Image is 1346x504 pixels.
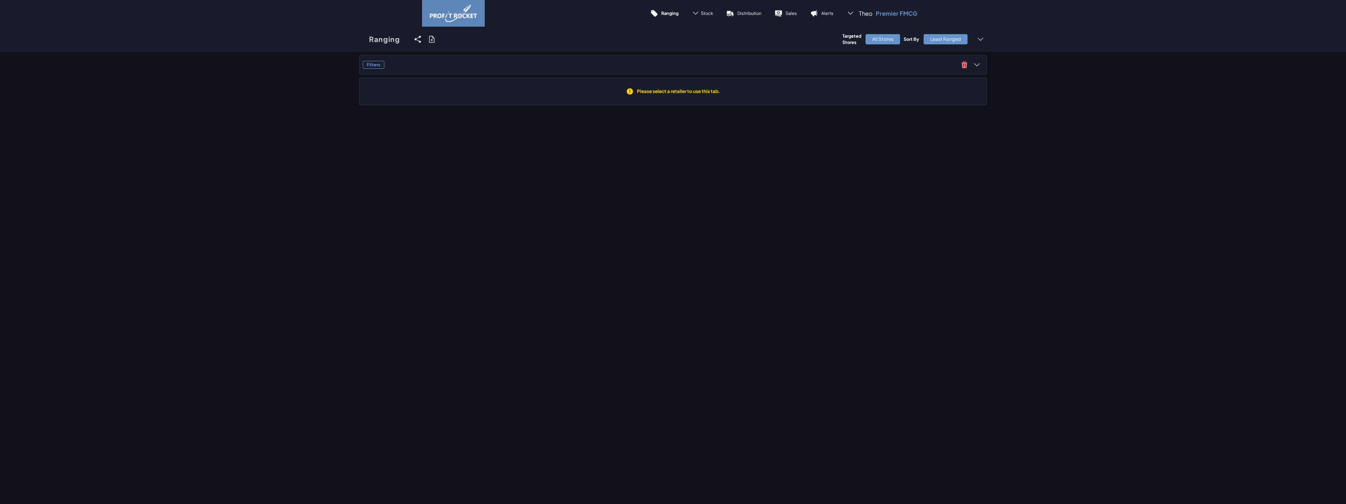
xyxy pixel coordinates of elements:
[661,10,678,16] p: Ranging
[363,61,384,69] h3: Filters
[637,88,720,95] h2: Please select a retailer to use this tab.
[876,9,917,17] p: Premier FMCG
[786,10,797,16] p: Sales
[859,9,873,17] span: Theo
[737,10,761,16] p: Distribution
[924,34,968,44] div: Least Ranged
[768,4,804,23] a: Sales
[720,4,768,23] a: Distribution
[904,36,920,42] h4: Sort By
[359,27,410,52] a: Ranging
[821,10,833,16] p: Alerts
[644,4,685,23] a: Ranging
[866,34,900,44] div: All Stores
[430,5,477,22] img: image
[701,10,713,16] span: Stock
[842,33,862,45] h4: Targeted Stores
[804,4,840,23] a: Alerts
